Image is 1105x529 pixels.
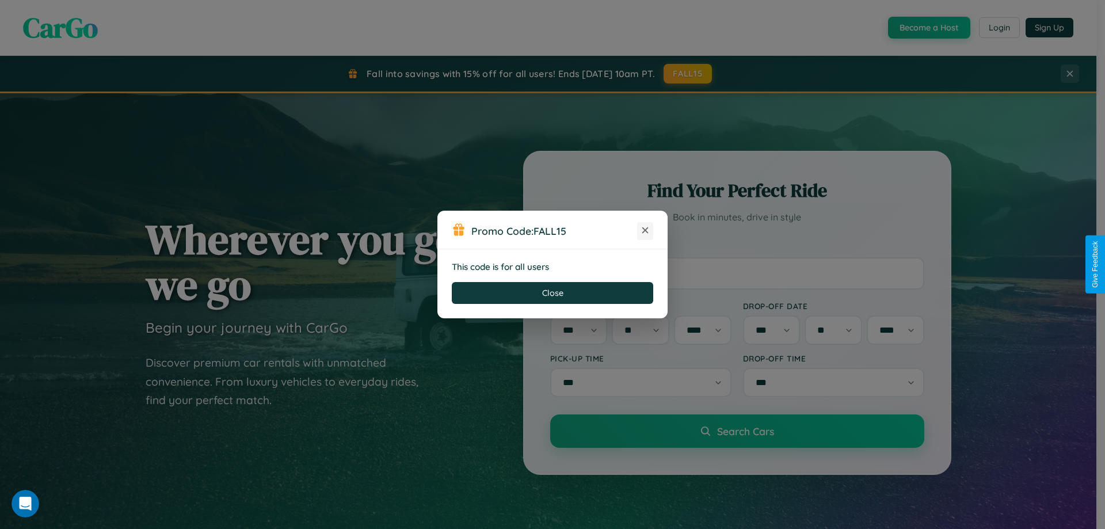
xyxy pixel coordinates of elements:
strong: This code is for all users [452,261,549,272]
div: Give Feedback [1091,241,1099,288]
h3: Promo Code: [471,224,637,237]
button: Close [452,282,653,304]
b: FALL15 [534,224,566,237]
iframe: Intercom live chat [12,490,39,517]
